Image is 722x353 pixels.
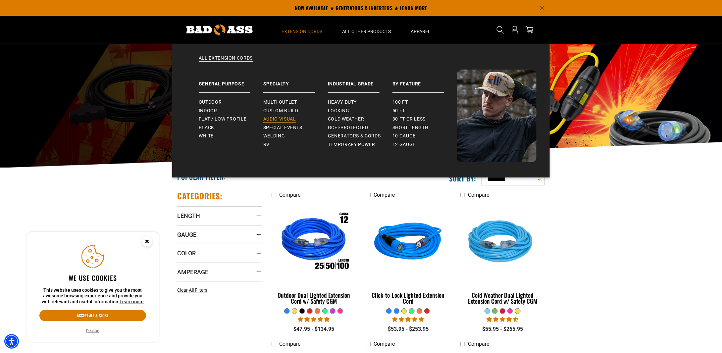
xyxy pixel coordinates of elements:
[263,140,328,149] a: RV
[328,133,381,139] span: Generators & Cords
[177,225,262,244] summary: Gauge
[392,316,424,323] span: 4.87 stars
[366,201,450,308] a: blue Click-to-Lock Lighted Extension Cord
[457,70,537,162] img: Bad Ass Extension Cords
[366,325,450,333] div: $53.95 - $253.95
[4,334,19,349] div: Accessibility Menu
[263,125,302,131] span: Special Events
[39,310,146,321] button: Accept all & close
[279,341,300,347] span: Compare
[328,142,375,148] span: Temporary Power
[487,316,518,323] span: 4.62 stars
[263,132,328,140] a: Welding
[461,205,544,281] img: Light Blue
[495,25,506,35] summary: Search
[328,107,392,115] a: Locking
[460,201,545,308] a: Light Blue Cold Weather Dual Lighted Extension Cord w/ Safety CGM
[199,125,214,131] span: Black
[279,192,300,198] span: Compare
[332,16,401,44] summary: All Other Products
[199,124,263,132] a: Black
[177,287,210,294] a: Clear All Filters
[177,191,223,201] h2: Categories:
[263,99,297,105] span: Multi-Outlet
[392,99,408,105] span: 100 ft
[272,16,332,44] summary: Extension Cords
[328,125,368,131] span: GCFI-Protected
[177,287,207,293] span: Clear All Filters
[185,55,537,70] a: All Extension Cords
[328,116,364,122] span: Cold Weather
[328,98,392,107] a: Heavy-Duty
[263,98,328,107] a: Multi-Outlet
[392,142,416,148] span: 12 gauge
[263,108,298,114] span: Custom Build
[177,244,262,262] summary: Color
[328,70,392,93] a: Industrial Grade
[272,201,356,308] a: Outdoor Dual Lighted Extension Cord w/ Safety CGM Outdoor Dual Lighted Extension Cord w/ Safety CGM
[177,268,208,276] span: Amperage
[199,132,263,140] a: White
[39,274,146,282] h2: We use cookies
[392,125,429,131] span: Short Length
[468,192,489,198] span: Compare
[374,192,395,198] span: Compare
[392,98,457,107] a: 100 ft
[392,70,457,93] a: By Feature
[199,107,263,115] a: Indoor
[177,173,226,181] h2: Popular Filter:
[449,174,476,183] label: Sort by:
[263,133,285,139] span: Welding
[199,70,263,93] a: General Purpose
[199,99,222,105] span: Outdoor
[120,299,144,304] a: This website uses cookies to give you the most awesome browsing experience and provide you with r...
[263,124,328,132] a: Special Events
[177,212,200,220] span: Length
[177,263,262,281] summary: Amperage
[374,341,395,347] span: Compare
[39,287,146,305] p: This website uses cookies to give you the most awesome browsing experience and provide you with r...
[186,25,253,35] img: Bad Ass Extension Cords
[263,115,328,124] a: Audio Visual
[401,16,440,44] summary: Apparel
[263,107,328,115] a: Custom Build
[263,70,328,93] a: Specialty
[328,124,392,132] a: GCFI-Protected
[510,16,520,44] a: Open this option
[177,249,196,257] span: Color
[411,28,431,34] span: Apparel
[328,115,392,124] a: Cold Weather
[272,205,356,281] img: Outdoor Dual Lighted Extension Cord w/ Safety CGM
[392,115,457,124] a: 30 ft or less
[272,325,356,333] div: $47.95 - $134.95
[328,140,392,149] a: Temporary Power
[135,232,159,253] button: Close this option
[342,28,391,34] span: All Other Products
[177,231,196,238] span: Gauge
[328,99,357,105] span: Heavy-Duty
[272,292,356,304] div: Outdoor Dual Lighted Extension Cord w/ Safety CGM
[199,116,247,122] span: Flat / Low Profile
[366,292,450,304] div: Click-to-Lock Lighted Extension Cord
[468,341,489,347] span: Compare
[199,115,263,124] a: Flat / Low Profile
[263,116,296,122] span: Audio Visual
[298,316,330,323] span: 4.81 stars
[328,132,392,140] a: Generators & Cords
[177,206,262,225] summary: Length
[199,98,263,107] a: Outdoor
[328,108,349,114] span: Locking
[84,328,101,334] button: Decline
[392,116,426,122] span: 30 ft or less
[199,133,214,139] span: White
[392,133,416,139] span: 10 gauge
[263,142,270,148] span: RV
[26,232,159,343] aside: Cookie Consent
[392,124,457,132] a: Short Length
[199,108,217,114] span: Indoor
[460,325,545,333] div: $55.95 - $265.95
[460,292,545,304] div: Cold Weather Dual Lighted Extension Cord w/ Safety CGM
[282,28,322,34] span: Extension Cords
[524,26,535,34] a: cart
[392,132,457,140] a: 10 gauge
